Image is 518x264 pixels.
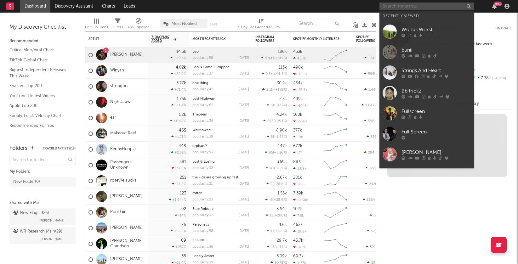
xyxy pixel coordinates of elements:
[192,160,249,164] div: Lost & Losing
[192,97,249,101] div: Lost Highway
[192,135,213,138] div: popularity: 39
[322,220,350,236] svg: Chart title
[110,115,116,121] a: ear
[369,167,375,170] span: 122
[293,214,304,218] div: 7.5k
[171,150,186,154] div: +2.52 %
[293,239,303,243] div: 45.7k
[267,120,274,123] span: 598
[110,194,143,199] a: [PERSON_NAME]
[278,50,287,54] div: 186k
[379,62,474,83] a: Strings And Heart
[192,129,249,132] div: Wallflower
[9,66,69,79] a: Biggest Independent Releases This Week
[271,245,275,249] span: 15
[9,208,76,225] a: New Flags(926)[PERSON_NAME]
[192,239,249,242] div: KISSING
[192,166,213,170] div: popularity: 32
[379,21,474,42] a: Worlds Worst
[293,207,302,211] div: 102k
[171,87,186,92] div: +71.4 %
[267,245,287,249] div: ( )
[276,113,287,117] div: 4.24k
[364,56,388,60] div: ( )
[110,160,145,171] a: Passengers Unknown
[293,128,302,132] div: 377k
[128,24,150,31] div: A&R Pipeline
[275,57,286,60] span: +319 %
[192,104,213,107] div: popularity: 62
[179,128,186,132] div: 465
[13,209,49,217] div: New Flags ( 926 )
[293,56,306,60] div: 45.7k
[367,229,388,233] div: ( )
[293,254,304,258] div: 69.3k
[172,245,186,249] div: +257 %
[275,167,286,170] span: -25.9 %
[180,176,186,180] div: 251
[383,12,471,20] div: Recently Viewed
[179,144,186,148] div: 448
[364,119,388,123] div: ( )
[192,81,249,85] div: one thing
[239,166,249,170] div: [DATE]
[192,113,207,116] a: Theorem
[239,151,249,154] div: [DATE]
[9,132,69,145] a: TikTok Videos Assistant / Last 7 Days - Top
[367,135,388,139] div: ( )
[151,35,172,43] span: 7-Day Fans Added
[269,151,273,154] span: 95
[271,135,274,139] span: 51
[379,124,474,144] a: Full Screen
[365,166,388,170] div: ( )
[279,223,287,227] div: 4.6k
[192,151,213,154] div: popularity: 53
[263,119,287,123] div: ( )
[322,189,350,205] svg: Chart title
[192,223,209,227] a: Personally
[266,213,287,217] div: ( )
[239,198,249,201] div: [DATE]
[192,229,213,233] div: popularity: 58
[379,42,474,62] a: bunii
[9,227,76,244] a: WR Research Main(29)[PERSON_NAME]
[266,88,274,92] span: 2.11k
[379,83,474,103] a: Bb trickz
[239,135,249,138] div: [DATE]
[192,176,238,179] a: the kids are growing up fast
[275,120,286,123] span: +25.1 %
[293,119,308,123] div: -5.97k
[322,157,350,173] svg: Chart title
[192,56,213,60] div: popularity: 58
[401,46,471,54] div: bunii
[322,126,350,142] svg: Chart title
[9,47,69,53] a: Critical Algo/Viral Chart
[368,88,377,92] span: 1.44k
[239,245,249,249] div: [DATE]
[192,66,230,69] a: Fool's Game - Stripped
[192,66,249,69] div: Fool's Game - Stripped
[368,120,374,123] span: 598
[110,210,127,215] a: Pool Girl
[278,144,287,148] div: 147k
[270,167,274,170] span: 43
[368,57,374,60] span: 534
[85,16,108,34] div: Edit Columns
[277,176,287,180] div: 2.07k
[370,213,388,217] div: ( )
[275,230,286,233] span: +325 %
[293,97,303,101] div: 499k
[39,217,65,224] span: [PERSON_NAME]
[192,176,249,179] div: the kids are growing up fast
[239,56,249,60] div: [DATE]
[192,255,249,258] div: Lonely Jester
[255,35,277,43] div: Instagram Followers
[495,25,512,31] button: Untrack
[364,72,388,76] div: ( )
[367,198,372,202] span: 125
[192,182,213,186] div: popularity: 21
[364,150,388,154] div: ( )
[293,223,303,227] div: 462k
[293,144,302,148] div: 677k
[261,56,287,60] div: ( )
